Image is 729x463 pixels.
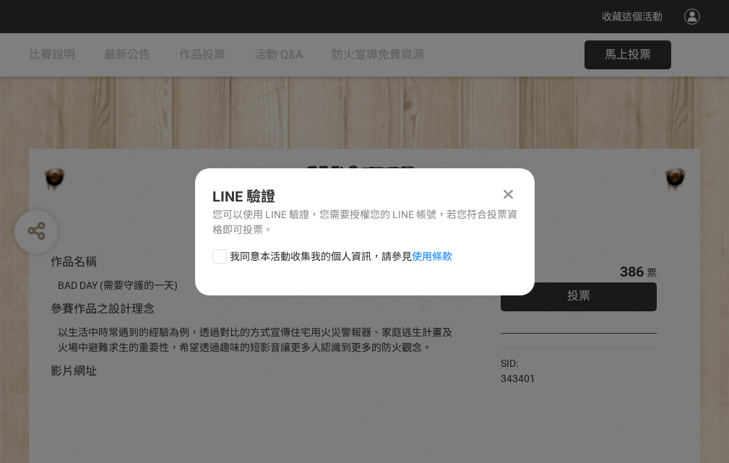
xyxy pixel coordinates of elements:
[585,40,671,69] button: 馬上投票
[179,33,225,77] a: 作品投票
[51,255,97,269] span: 作品名稱
[51,364,97,378] span: 影片網址
[29,33,75,77] a: 比賽說明
[212,186,517,207] div: LINE 驗證
[58,325,457,355] div: 以生活中時常遇到的經驗為例，透過對比的方式宣傳住宅用火災警報器、家庭逃生計畫及火場中避難求生的重要性，希望透過趣味的短影音讓更多人認識到更多的防火觀念。
[539,356,611,371] iframe: Facebook Share
[230,249,452,264] span: 我同意本活動收集我的個人資訊，請參見
[647,267,657,279] span: 票
[58,278,457,293] div: BAD DAY (需要守護的一天)
[501,358,535,384] span: SID: 343401
[602,11,663,22] span: 收藏這個活動
[51,302,155,316] span: 參賽作品之設計理念
[567,289,590,303] span: 投票
[254,33,303,77] a: 活動 Q&A
[104,48,150,61] span: 最新公告
[254,48,303,61] span: 活動 Q&A
[104,33,150,77] a: 最新公告
[412,251,452,262] a: 使用條款
[332,48,424,61] span: 防火宣導免費資源
[179,48,225,61] span: 作品投票
[29,48,75,61] span: 比賽說明
[332,33,424,77] a: 防火宣導免費資源
[620,263,644,280] span: 386
[605,48,651,61] span: 馬上投票
[212,207,517,238] div: 您可以使用 LINE 驗證，您需要授權您的 LINE 帳號，若您符合投票資格即可投票。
